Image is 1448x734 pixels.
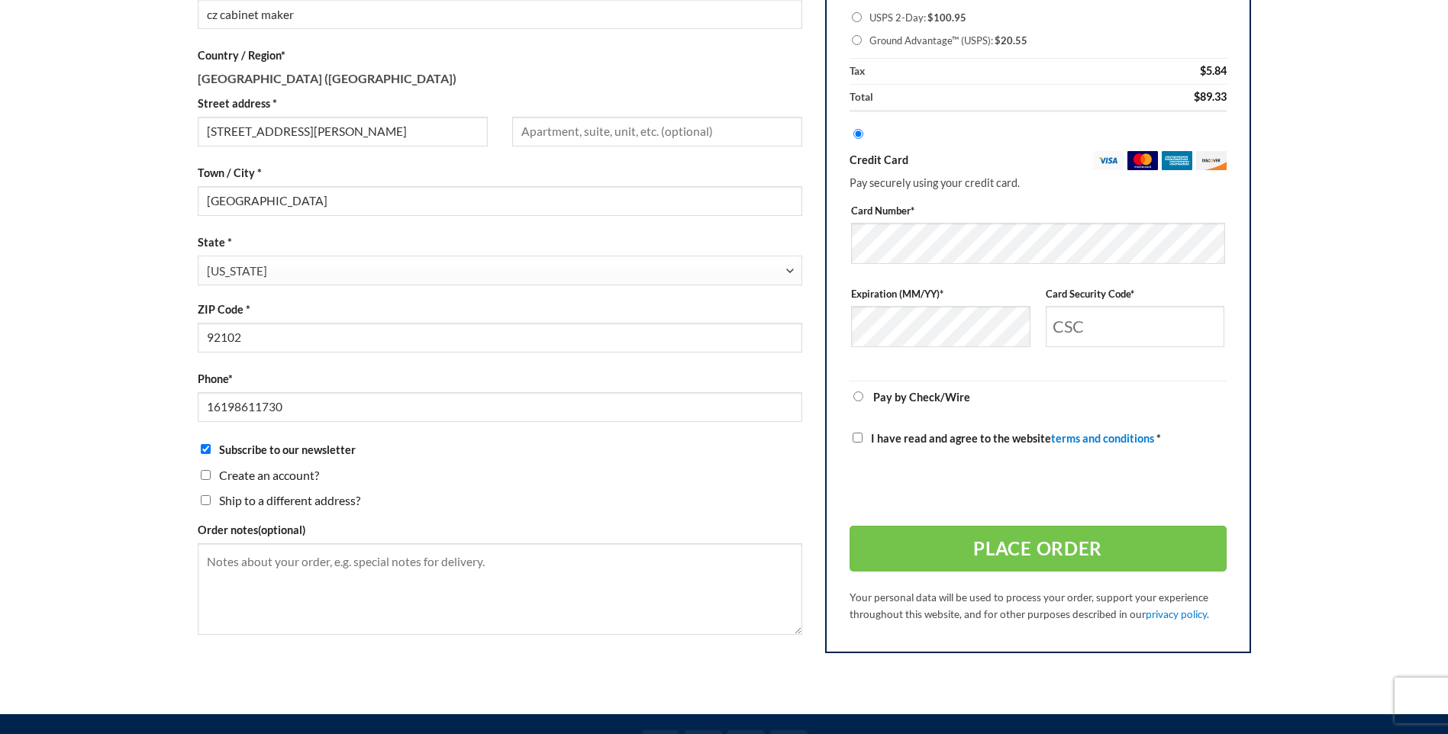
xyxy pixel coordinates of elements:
label: Country / Region [198,47,803,64]
th: Total [850,85,1163,112]
label: Phone [198,370,803,388]
img: visa [1093,151,1124,170]
span: Create an account? [219,468,319,482]
span: $ [927,11,934,24]
span: I have read and agree to the website [871,432,1154,445]
label: Card Security Code [1046,286,1225,302]
span: 5.84 [1200,64,1227,77]
input: Create an account? [201,470,211,480]
th: Tax [850,58,1163,84]
label: Credit Card [850,151,1227,170]
span: $ [1200,64,1206,77]
span: State [198,256,803,285]
span: $ [1194,90,1200,103]
input: Apartment, suite, unit, etc. (optional) [512,117,802,146]
label: USPS 2-Day: [869,7,1224,30]
a: terms and conditions [1051,432,1154,445]
span: Ship to a different address? [219,493,360,507]
bdi: 89.33 [1194,90,1227,103]
label: Ground Advantage™ (USPS): [869,29,1224,52]
label: Town / City [198,164,803,182]
span: Subscribe to our newsletter [219,443,356,456]
label: Order notes [198,521,803,539]
span: California [207,256,785,286]
label: Expiration (MM/YY) [851,286,1030,302]
strong: [GEOGRAPHIC_DATA] ([GEOGRAPHIC_DATA]) [198,71,456,85]
p: Pay securely using your credit card. [850,174,1227,192]
input: Ship to a different address? [201,495,211,505]
span: (optional) [258,523,305,536]
bdi: 100.95 [927,11,966,24]
label: Card Number [851,203,1225,219]
a: privacy policy [1146,608,1207,620]
img: amex [1162,151,1192,170]
label: State [198,233,803,251]
iframe: reCAPTCHA [850,459,1082,518]
label: ZIP Code [198,301,803,318]
label: Street address [198,95,488,112]
input: Subscribe to our newsletter [201,444,211,454]
img: mastercard [1127,151,1158,170]
input: I have read and agree to the websiteterms and conditions * [853,433,863,443]
bdi: 20.55 [995,34,1027,47]
img: discover [1196,151,1227,170]
button: Place order [850,526,1227,571]
label: Pay by Check/Wire [873,391,970,404]
span: $ [995,34,1001,47]
input: House number and street name [198,117,488,146]
input: CSC [1046,305,1225,346]
p: Your personal data will be used to process your order, support your experience throughout this we... [850,590,1227,623]
fieldset: Payment Info [851,198,1225,369]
